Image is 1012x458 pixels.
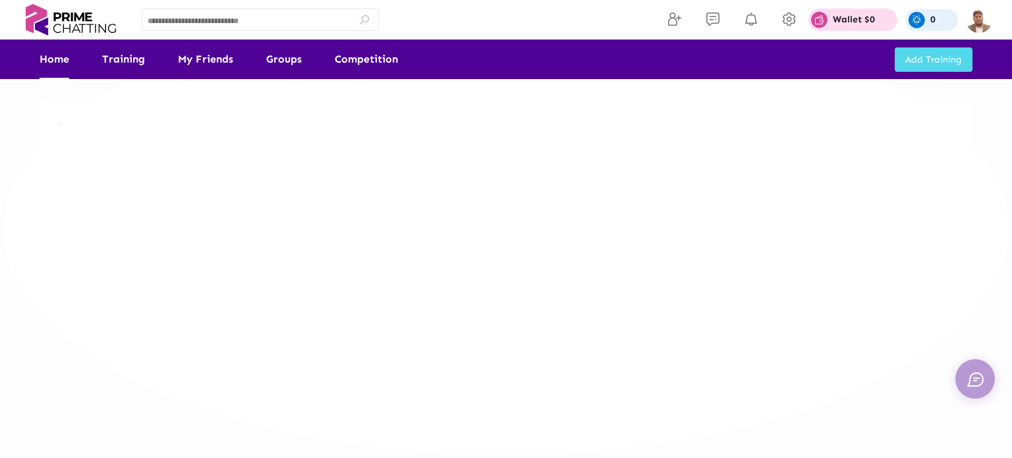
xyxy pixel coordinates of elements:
[102,40,145,79] a: Training
[905,54,962,65] span: Add Training
[930,15,936,24] p: 0
[833,15,875,24] p: Wallet $0
[178,40,233,79] a: My Friends
[20,4,122,36] img: logo
[40,40,69,79] a: Home
[895,47,972,72] button: Add Training
[335,40,398,79] a: Competition
[966,7,992,33] img: img
[266,40,302,79] a: Groups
